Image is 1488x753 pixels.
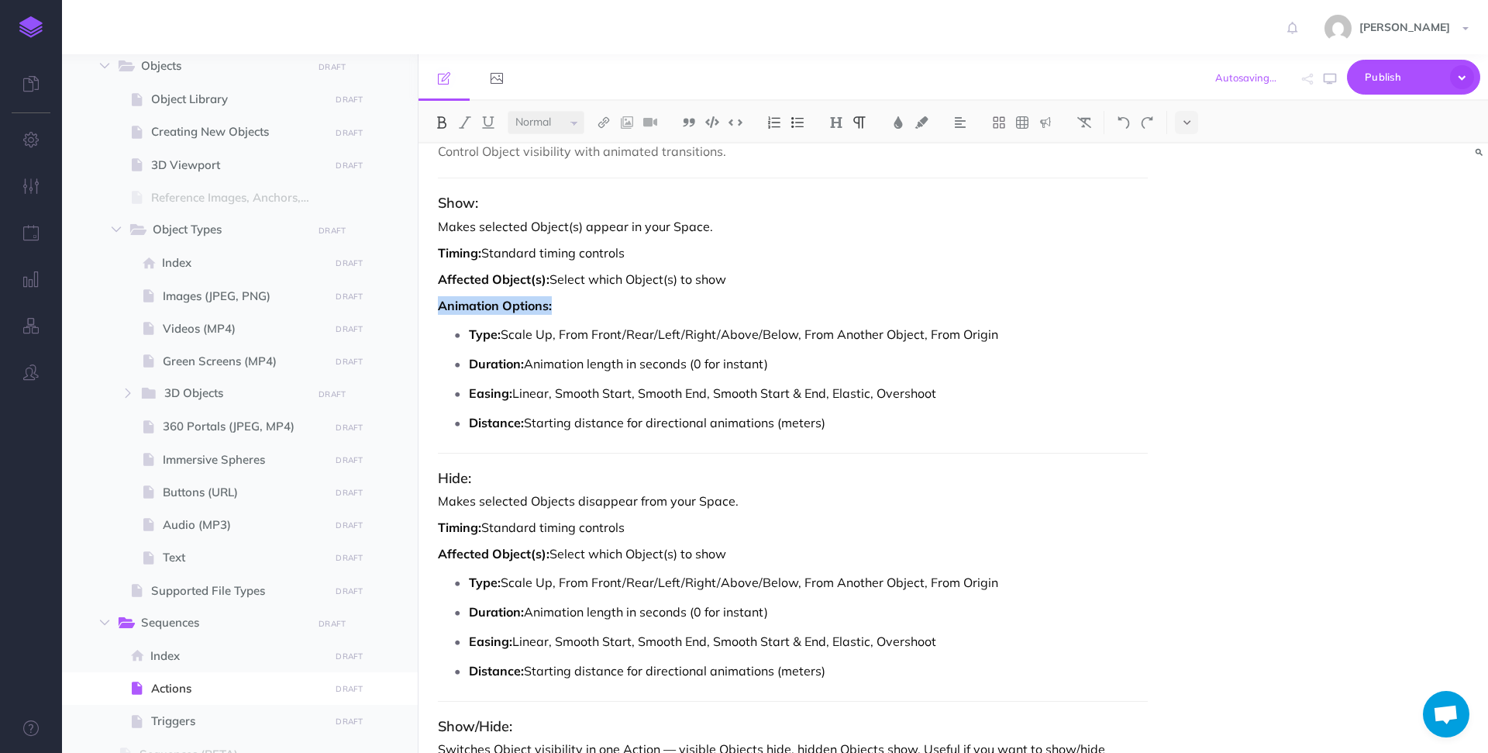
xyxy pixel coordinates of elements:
[330,254,369,272] button: DRAFT
[1365,65,1442,89] span: Publish
[330,353,369,371] button: DRAFT
[151,123,325,141] span: Creating New Objects
[438,546,549,561] strong: Affected Object(s):
[336,128,363,138] small: DRAFT
[438,195,1148,211] h3: Show:
[705,116,719,128] img: Code block button
[953,116,967,129] img: Alignment dropdown menu button
[336,455,363,465] small: DRAFT
[469,663,524,679] strong: Distance:
[330,549,369,567] button: DRAFT
[767,116,781,129] img: Ordered list button
[438,298,552,313] strong: Animation Options:
[313,385,352,403] button: DRAFT
[469,385,512,401] strong: Easing:
[438,217,1148,236] p: Makes selected Object(s) appear in your Space.
[469,634,512,649] strong: Easing:
[469,323,1148,346] p: Scale Up, From Front/Rear/Left/Right/Above/Below, From Another Object, From Origin
[469,575,501,590] strong: Type:
[330,484,369,502] button: DRAFT
[336,553,363,563] small: DRAFT
[336,717,363,727] small: DRAFT
[330,648,369,665] button: DRAFT
[141,57,301,77] span: Objects
[163,417,325,436] span: 360 Portals (JPEG, MP4)
[682,116,696,129] img: Blockquote button
[313,222,352,240] button: DRAFT
[469,604,524,620] strong: Duration:
[336,684,363,694] small: DRAFT
[438,142,1148,161] p: Control Object visibility with animated transitions.
[458,116,472,129] img: Italic button
[597,116,611,129] img: Link button
[319,619,346,629] small: DRAFT
[469,415,524,430] strong: Distance:
[163,320,325,338] span: Videos (MP4)
[330,516,369,534] button: DRAFT
[336,488,363,498] small: DRAFT
[469,571,1148,594] p: Scale Up, From Front/Rear/Left/Right/Above/Below, From Another Object, From Origin
[914,116,928,129] img: Text background color button
[469,382,1148,405] p: Linear, Smooth Start, Smooth End, Smooth Start & End, Elastic, Overshoot
[469,356,524,371] strong: Duration:
[469,630,1148,653] p: Linear, Smooth Start, Smooth End, Smooth Start & End, Elastic, Overshoot
[330,419,369,437] button: DRAFT
[1352,20,1458,34] span: [PERSON_NAME]
[164,384,301,404] span: 3D Objects
[336,423,363,433] small: DRAFT
[163,483,325,502] span: Buttons (URL)
[319,389,346,399] small: DRAFT
[1215,71,1276,84] span: Autosaving...
[1423,691,1469,737] div: Open chat
[19,16,43,38] img: logo-mark.svg
[330,157,369,174] button: DRAFT
[438,518,1148,537] p: Standard timing controls
[330,91,369,109] button: DRAFT
[330,680,369,698] button: DRAFT
[852,116,866,129] img: Paragraph button
[313,58,352,76] button: DRAFT
[151,188,325,207] span: Reference Images, Anchors, and Pins
[790,116,804,129] img: Unordered list button
[151,679,325,698] span: Actions
[435,116,449,129] img: Bold button
[469,326,501,342] strong: Type:
[469,659,1148,682] p: Starting distance for directional animations (meters)
[1324,15,1352,42] img: 77ccc8640e6810896caf63250b60dd8b.jpg
[313,615,352,633] button: DRAFT
[151,90,325,109] span: Object Library
[153,220,301,240] span: Object Types
[163,548,325,567] span: Text
[481,116,495,129] img: Underline button
[1140,116,1154,129] img: Redo
[336,95,363,105] small: DRAFT
[1038,116,1052,129] img: Callout dropdown menu button
[336,161,363,171] small: DRAFT
[151,582,325,600] span: Supported File Types
[150,647,325,665] span: Index
[319,62,346,72] small: DRAFT
[336,586,363,596] small: DRAFT
[163,516,325,534] span: Audio (MP3)
[1015,116,1029,129] img: Create table button
[1077,116,1091,129] img: Clear styles button
[469,352,1148,375] p: Animation length in seconds (0 for instant)
[438,471,1148,486] h3: Hide:
[728,116,742,128] img: Inline code button
[141,613,301,634] span: Sequences
[163,287,325,306] span: Images (JPEG, PNG)
[438,520,481,535] strong: Timing:
[438,245,481,261] strong: Timing:
[151,156,325,174] span: 3D Viewport
[336,520,363,530] small: DRAFT
[163,451,325,469] span: Immersive Spheres
[330,582,369,600] button: DRAFT
[330,288,369,306] button: DRAFT
[1347,60,1480,95] button: Publish
[151,712,325,731] span: Triggers
[336,324,363,334] small: DRAFT
[469,411,1148,434] p: Starting distance for directional animations (meters)
[319,226,346,236] small: DRAFT
[163,352,325,371] span: Green Screens (MP4)
[438,271,549,287] strong: Affected Object(s):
